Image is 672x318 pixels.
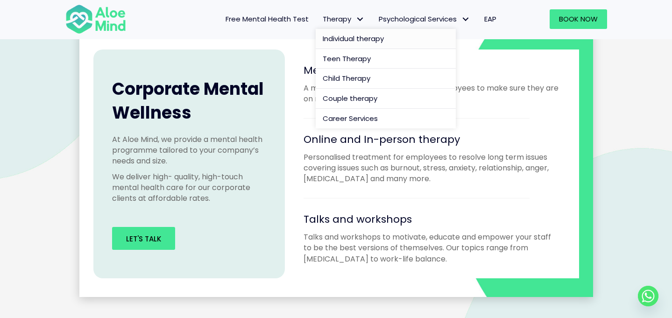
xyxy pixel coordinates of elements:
span: Corporate Mental Wellness [112,77,264,124]
span: Therapy [323,14,365,24]
p: We deliver high- quality, high-touch mental health care for our corporate clients at affordable r... [112,171,267,204]
span: Therapy: submenu [354,13,367,26]
nav: Menu [138,9,503,29]
span: Free Mental Health Test [226,14,309,24]
p: Personalised treatment for employees to resolve long term issues covering issues such as burnout,... [304,152,560,184]
a: Psychological ServicesPsychological Services: submenu [372,9,477,29]
span: Mental health screening [304,63,432,78]
p: Talks and workshops to motivate, educate and empower your staff to be the best versions of themse... [304,232,560,264]
a: Book Now [550,9,607,29]
a: Individual therapy [316,29,456,49]
a: TherapyTherapy: submenu [316,9,372,29]
span: Career Services [323,113,378,123]
span: Talks and workshops [304,212,412,226]
a: Free Mental Health Test [219,9,316,29]
a: Whatsapp [638,286,658,306]
span: Let's Talk [126,234,161,244]
a: Career Services [316,109,456,128]
a: EAP [477,9,503,29]
span: Psychological Services [379,14,470,24]
a: Child Therapy [316,69,456,89]
span: Book Now [559,14,598,24]
span: Psychological Services: submenu [459,13,473,26]
a: Let's Talk [112,227,175,250]
a: Couple therapy [316,89,456,109]
a: Teen Therapy [316,49,456,69]
span: Online and In-person therapy [304,132,460,147]
span: EAP [484,14,496,24]
span: Individual therapy [323,34,384,43]
span: Couple therapy [323,93,377,103]
span: Child Therapy [323,73,370,83]
p: A mental health check-up for your employees to make sure they are on right track. [304,83,560,104]
img: Aloe mind Logo [65,4,126,35]
p: At Aloe Mind, we provide a mental health programme tailored to your company’s needs and size. [112,134,267,167]
span: Teen Therapy [323,54,371,64]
